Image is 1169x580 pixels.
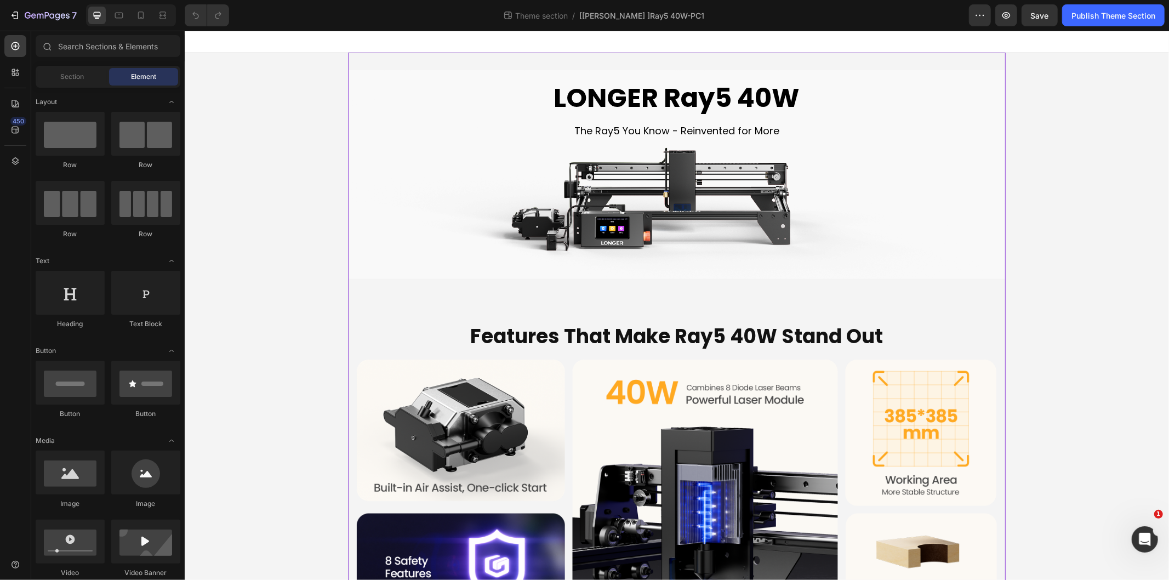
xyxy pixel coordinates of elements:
[1031,11,1049,20] span: Save
[36,409,105,419] div: Button
[111,160,180,170] div: Row
[36,436,55,446] span: Media
[36,346,56,356] span: Button
[163,342,180,360] span: Toggle open
[36,160,105,170] div: Row
[111,229,180,239] div: Row
[36,319,105,329] div: Heading
[1154,510,1163,519] span: 1
[514,10,571,21] span: Theme section
[1062,4,1165,26] button: Publish Theme Section
[111,409,180,419] div: Button
[36,568,105,578] div: Video
[580,10,705,21] span: [[PERSON_NAME] ]Ray5 40W-PC1
[131,72,156,82] span: Element
[10,117,26,126] div: 450
[4,4,82,26] button: 7
[163,252,180,270] span: Toggle open
[1132,526,1158,553] iframe: Intercom live chat
[36,499,105,509] div: Image
[163,432,180,450] span: Toggle open
[573,10,575,21] span: /
[1022,4,1058,26] button: Save
[72,9,77,22] p: 7
[111,319,180,329] div: Text Block
[36,229,105,239] div: Row
[111,499,180,509] div: Image
[163,93,180,111] span: Toggle open
[111,568,180,578] div: Video Banner
[1071,10,1155,21] div: Publish Theme Section
[36,97,57,107] span: Layout
[61,72,84,82] span: Section
[36,35,180,57] input: Search Sections & Elements
[36,256,49,266] span: Text
[185,4,229,26] div: Undo/Redo
[185,31,1169,580] iframe: Design area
